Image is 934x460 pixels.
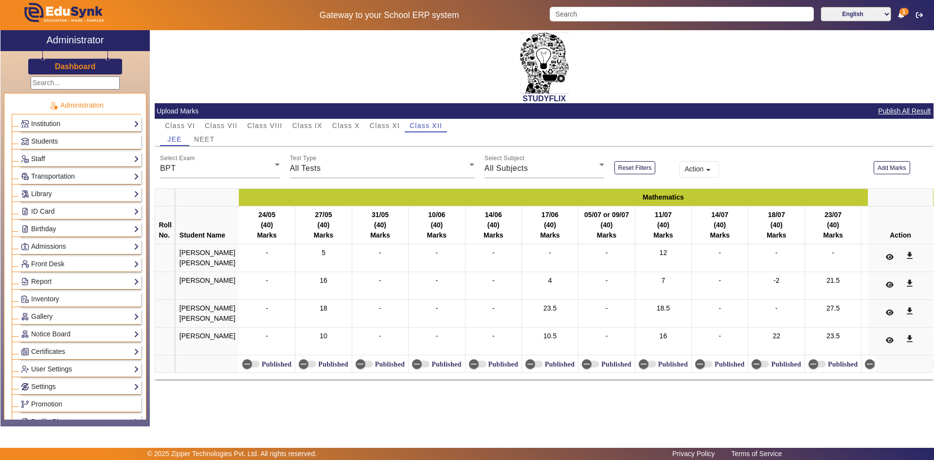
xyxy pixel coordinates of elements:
[548,276,552,284] span: 4
[21,136,139,147] a: Students
[826,304,840,312] span: 27.5
[31,137,58,145] span: Students
[155,206,175,244] th: Roll No.
[657,304,670,312] span: 18.5
[469,230,518,240] div: Marks
[332,122,360,129] span: Class X
[726,447,787,460] a: Terms of Service
[606,304,608,312] span: -
[21,401,29,408] img: Branchoperations.png
[21,294,139,305] a: Inventory
[485,155,524,162] mat-label: Select Subject
[543,304,557,312] span: 23.5
[176,272,239,300] td: [PERSON_NAME]
[599,360,631,368] label: Published
[410,122,442,129] span: Class XII
[322,249,325,257] span: 5
[299,230,348,240] div: Marks
[877,105,932,117] button: Publish All Result
[290,164,321,172] span: All Tests
[639,230,688,240] div: Marks
[436,276,438,284] span: -
[772,332,780,340] span: 22
[905,251,915,260] mat-icon: get_app
[379,304,381,312] span: -
[356,230,405,240] div: Marks
[379,276,381,284] span: -
[718,249,721,257] span: -
[773,276,779,284] span: -2
[379,332,381,340] span: -
[718,304,721,312] span: -
[748,206,805,244] th: 18/07
[525,220,575,230] div: (40)
[0,30,150,51] a: Administrator
[176,244,239,272] td: [PERSON_NAME] [PERSON_NAME]
[260,360,291,368] label: Published
[155,94,934,103] h2: STUDYFLIX
[238,206,295,244] th: 24/05
[826,360,858,368] label: Published
[752,220,801,230] div: (40)
[662,276,665,284] span: 7
[55,62,96,71] h3: Dashboard
[808,230,858,240] div: Marks
[21,399,139,410] a: Promotion
[356,220,405,230] div: (40)
[692,206,748,244] th: 14/07
[865,230,914,240] div: Marks
[635,206,691,244] th: 11/07
[266,332,268,340] span: -
[266,276,268,284] span: -
[165,122,195,129] span: Class VI
[606,332,608,340] span: -
[660,332,667,340] span: 16
[521,206,578,244] th: 17/06
[31,295,59,303] span: Inventory
[373,360,405,368] label: Published
[54,61,96,72] a: Dashboard
[320,304,327,312] span: 18
[469,220,518,230] div: (40)
[805,206,861,244] th: 23/07
[718,332,721,340] span: -
[582,220,631,230] div: (40)
[865,220,914,230] div: (40)
[639,220,688,230] div: (40)
[578,206,635,244] th: 05/07 or 09/07
[492,332,495,340] span: -
[543,332,557,340] span: 10.5
[713,360,744,368] label: Published
[808,220,858,230] div: (40)
[436,332,438,340] span: -
[316,360,348,368] label: Published
[606,249,608,257] span: -
[520,33,569,94] img: 2da83ddf-6089-4dce-a9e2-416746467bdd
[436,249,438,257] span: -
[492,304,495,312] span: -
[874,161,910,174] button: Add Marks
[905,278,915,288] mat-icon: get_app
[379,249,381,257] span: -
[606,276,608,284] span: -
[614,161,656,174] button: Reset Filters
[31,400,62,408] span: Promotion
[266,304,268,312] span: -
[194,136,215,143] span: NEET
[695,230,744,240] div: Marks
[147,449,317,459] p: © 2025 Zipper Technologies Pvt. Ltd. All rights reserved.
[752,230,801,240] div: Marks
[430,360,461,368] label: Published
[160,155,195,162] mat-label: Select Exam
[775,304,778,312] span: -
[679,161,719,178] button: Action
[769,360,801,368] label: Published
[412,230,461,240] div: Marks
[242,230,291,240] div: Marks
[47,34,104,46] h2: Administrator
[718,276,721,284] span: -
[21,138,29,145] img: Students.png
[320,276,327,284] span: 16
[550,7,813,21] input: Search
[775,249,778,257] span: -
